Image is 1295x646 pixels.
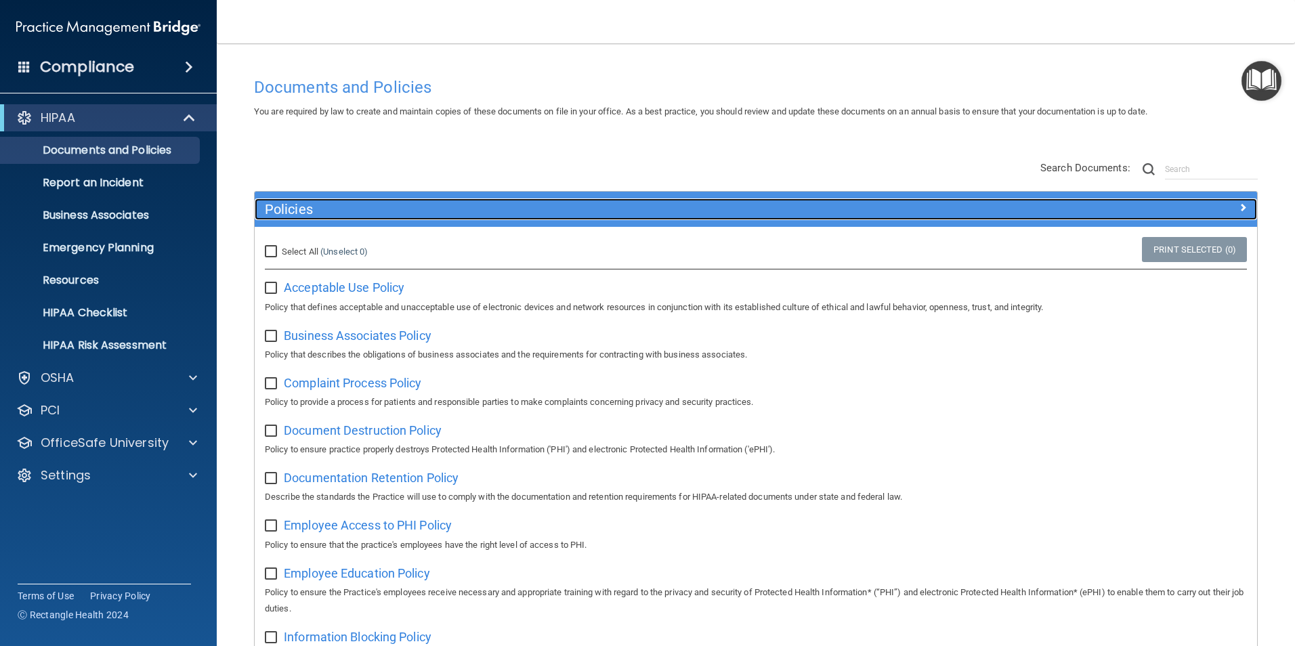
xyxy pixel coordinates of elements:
p: Emergency Planning [9,241,194,255]
span: Search Documents: [1040,162,1130,174]
p: Policy to ensure practice properly destroys Protected Health Information ('PHI') and electronic P... [265,442,1247,458]
span: Employee Access to PHI Policy [284,518,452,532]
a: Print Selected (0) [1142,237,1247,262]
p: HIPAA [41,110,75,126]
button: Open Resource Center [1241,61,1281,101]
p: Policy to provide a process for patients and responsible parties to make complaints concerning pr... [265,394,1247,410]
input: Select All (Unselect 0) [265,246,280,257]
p: HIPAA Checklist [9,306,194,320]
span: Employee Education Policy [284,566,430,580]
a: HIPAA [16,110,196,126]
p: Resources [9,274,194,287]
span: Select All [282,246,318,257]
a: Terms of Use [18,589,74,603]
p: Documents and Policies [9,144,194,157]
img: ic-search.3b580494.png [1143,163,1155,175]
h4: Compliance [40,58,134,77]
a: Policies [265,198,1247,220]
a: Settings [16,467,197,483]
span: You are required by law to create and maintain copies of these documents on file in your office. ... [254,106,1147,116]
p: Policy to ensure the Practice's employees receive necessary and appropriate training with regard ... [265,584,1247,617]
p: Policy that describes the obligations of business associates and the requirements for contracting... [265,347,1247,363]
p: Policy that defines acceptable and unacceptable use of electronic devices and network resources i... [265,299,1247,316]
iframe: Drift Widget Chat Controller [1061,550,1279,604]
p: Report an Incident [9,176,194,190]
span: Complaint Process Policy [284,376,421,390]
p: Describe the standards the Practice will use to comply with the documentation and retention requi... [265,489,1247,505]
p: PCI [41,402,60,418]
h4: Documents and Policies [254,79,1258,96]
span: Ⓒ Rectangle Health 2024 [18,608,129,622]
a: OSHA [16,370,197,386]
p: Settings [41,467,91,483]
p: OSHA [41,370,75,386]
span: Information Blocking Policy [284,630,431,644]
span: Business Associates Policy [284,328,431,343]
a: PCI [16,402,197,418]
span: Acceptable Use Policy [284,280,404,295]
span: Document Destruction Policy [284,423,442,437]
a: Privacy Policy [90,589,151,603]
p: Policy to ensure that the practice's employees have the right level of access to PHI. [265,537,1247,553]
h5: Policies [265,202,996,217]
img: PMB logo [16,14,200,41]
input: Search [1165,159,1258,179]
p: OfficeSafe University [41,435,169,451]
a: (Unselect 0) [320,246,368,257]
p: Business Associates [9,209,194,222]
p: HIPAA Risk Assessment [9,339,194,352]
span: Documentation Retention Policy [284,471,459,485]
a: OfficeSafe University [16,435,197,451]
